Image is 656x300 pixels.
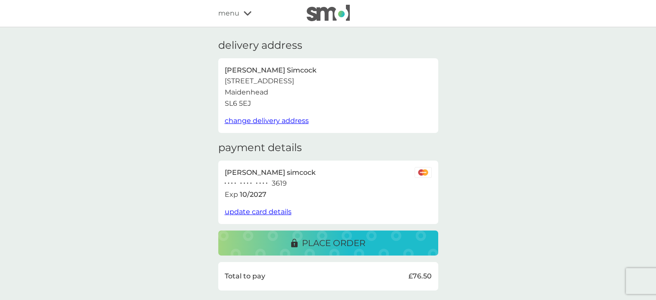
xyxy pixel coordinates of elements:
p: Maidenhead [225,87,268,98]
span: menu [218,8,239,19]
p: ● [228,181,229,186]
p: ● [256,181,258,186]
p: 10 / 2027 [240,189,267,200]
p: £76.50 [408,271,432,282]
p: 3619 [272,178,287,189]
p: ● [259,181,261,186]
p: ● [231,181,233,186]
p: ● [225,181,226,186]
button: change delivery address [225,115,309,126]
p: Exp [225,189,238,200]
span: change delivery address [225,117,309,125]
p: Total to pay [225,271,265,282]
p: [PERSON_NAME] simcock [225,167,316,178]
h3: delivery address [218,39,302,52]
p: SL6 5EJ [225,98,251,109]
p: ● [247,181,248,186]
p: ● [250,181,252,186]
img: smol [307,5,350,21]
p: place order [302,236,365,250]
p: [PERSON_NAME] Simcock [225,65,317,76]
button: update card details [225,206,292,218]
h3: payment details [218,142,302,154]
p: ● [234,181,236,186]
p: ● [244,181,245,186]
button: place order [218,231,438,256]
p: [STREET_ADDRESS] [225,76,294,87]
span: update card details [225,208,292,216]
p: ● [240,181,242,186]
p: ● [266,181,267,186]
p: ● [263,181,264,186]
